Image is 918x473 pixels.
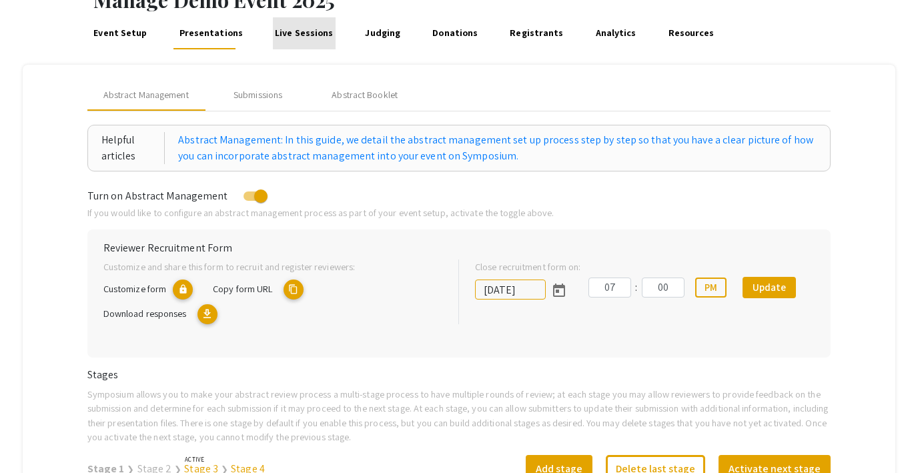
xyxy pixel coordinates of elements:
[332,88,398,102] div: Abstract Booklet
[363,17,403,49] a: Judging
[642,278,684,298] input: Minutes
[743,277,796,298] button: Update
[101,132,165,164] div: Helpful articles
[103,242,815,254] h6: Reviewer Recruitment Form
[103,282,166,295] span: Customize form
[508,17,566,49] a: Registrants
[273,17,336,49] a: Live Sessions
[103,307,187,320] span: Download responses
[631,280,642,296] div: :
[87,368,831,381] h6: Stages
[234,88,282,102] div: Submissions
[695,278,727,298] button: PM
[103,88,189,102] span: Abstract Management
[91,17,149,49] a: Event Setup
[593,17,638,49] a: Analytics
[284,280,304,300] mat-icon: copy URL
[430,17,480,49] a: Donations
[213,282,272,295] span: Copy form URL
[475,260,581,274] label: Close recruitment form on:
[197,304,217,324] mat-icon: Export responses
[87,205,831,220] p: If you would like to configure an abstract management process as part of your event setup, activa...
[588,278,631,298] input: Hours
[546,277,572,304] button: Open calendar
[87,387,831,444] p: Symposium allows you to make your abstract review process a multi-stage process to have multiple ...
[666,17,717,49] a: Resources
[178,132,817,164] a: Abstract Management: In this guide, we detail the abstract management set up process step by step...
[87,189,228,203] span: Turn on Abstract Management
[173,280,193,300] mat-icon: lock
[177,17,245,49] a: Presentations
[10,413,57,463] iframe: Chat
[103,260,437,274] p: Customize and share this form to recruit and register reviewers:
